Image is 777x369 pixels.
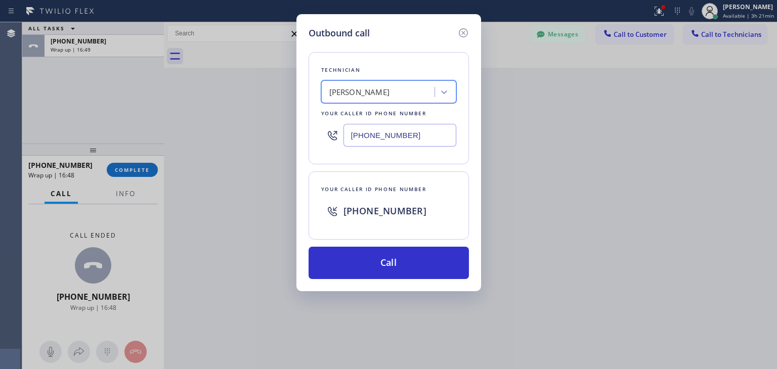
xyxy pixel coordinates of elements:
[343,205,426,217] span: [PHONE_NUMBER]
[329,86,390,98] div: [PERSON_NAME]
[321,65,456,75] div: Technician
[321,108,456,119] div: Your caller id phone number
[343,124,456,147] input: (123) 456-7890
[309,26,370,40] h5: Outbound call
[321,184,456,195] div: Your caller id phone number
[309,247,469,279] button: Call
